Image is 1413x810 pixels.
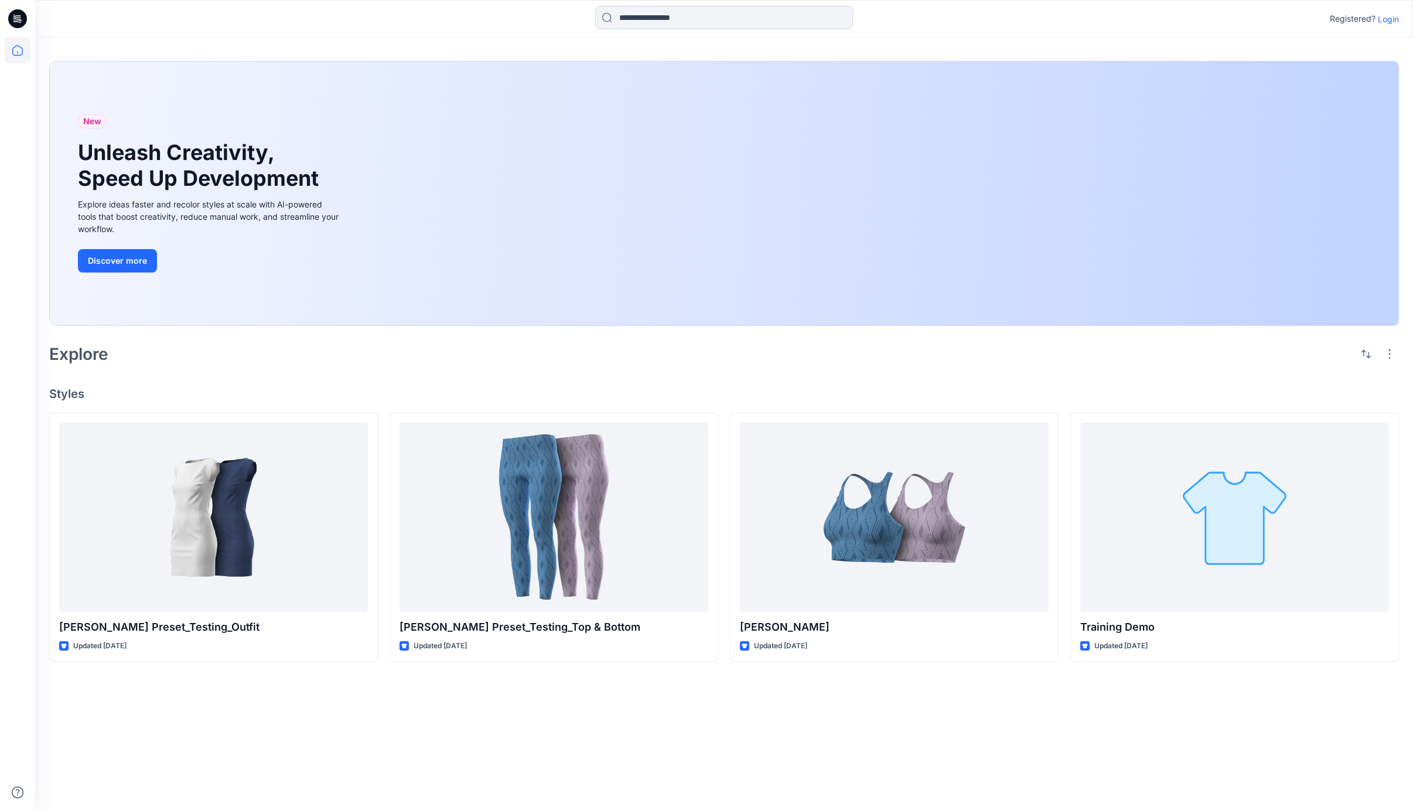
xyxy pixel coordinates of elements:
div: Explore ideas faster and recolor styles at scale with AI-powered tools that boost creativity, red... [78,198,342,235]
p: [PERSON_NAME] Preset_Testing_Top & Bottom [400,619,708,635]
a: Training Demo [1080,423,1389,612]
a: Discover more [78,249,342,273]
p: [PERSON_NAME] Preset_Testing_Outfit [59,619,368,635]
p: Updated [DATE] [73,640,127,652]
h4: Styles [49,387,1399,401]
p: Registered? [1330,12,1376,26]
p: Training Demo [1080,619,1389,635]
p: Updated [DATE] [414,640,467,652]
p: Updated [DATE] [754,640,807,652]
p: Login [1378,13,1399,25]
button: Discover more [78,249,157,273]
h1: Unleash Creativity, Speed Up Development [78,140,324,190]
a: Olivia Preset_Testing_Top [740,423,1049,612]
p: [PERSON_NAME] [740,619,1049,635]
a: Olivia Preset_Testing_Top & Bottom [400,423,708,612]
span: New [83,114,101,128]
a: Olivia Preset_Testing_Outfit [59,423,368,612]
h2: Explore [49,345,108,363]
p: Updated [DATE] [1094,640,1148,652]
